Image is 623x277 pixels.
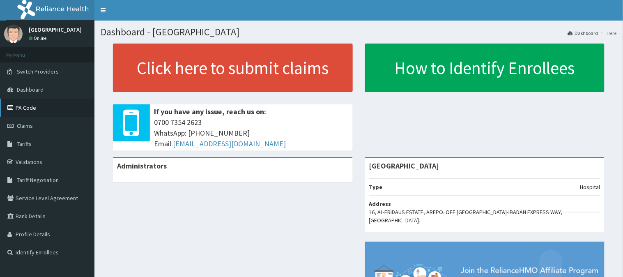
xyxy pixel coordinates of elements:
[154,107,266,116] b: If you have any issue, reach us on:
[580,183,600,191] p: Hospital
[4,25,23,43] img: User Image
[17,86,44,93] span: Dashboard
[369,208,601,224] p: 16, AL-FRIDAUS ESTATE, AREPO. OFF [GEOGRAPHIC_DATA]-IBADAN EXPRESS WAY, [GEOGRAPHIC_DATA].
[369,183,383,191] b: Type
[369,200,391,208] b: Address
[568,30,598,37] a: Dashboard
[17,176,59,184] span: Tariff Negotiation
[29,27,82,32] p: [GEOGRAPHIC_DATA]
[101,27,617,37] h1: Dashboard - [GEOGRAPHIC_DATA]
[17,122,33,129] span: Claims
[117,161,167,171] b: Administrators
[173,139,286,148] a: [EMAIL_ADDRESS][DOMAIN_NAME]
[154,117,349,149] span: 0700 7354 2623 WhatsApp: [PHONE_NUMBER] Email:
[369,161,439,171] strong: [GEOGRAPHIC_DATA]
[17,68,59,75] span: Switch Providers
[29,35,48,41] a: Online
[17,140,32,148] span: Tariffs
[113,44,353,92] a: Click here to submit claims
[599,30,617,37] li: Here
[365,44,605,92] a: How to Identify Enrollees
